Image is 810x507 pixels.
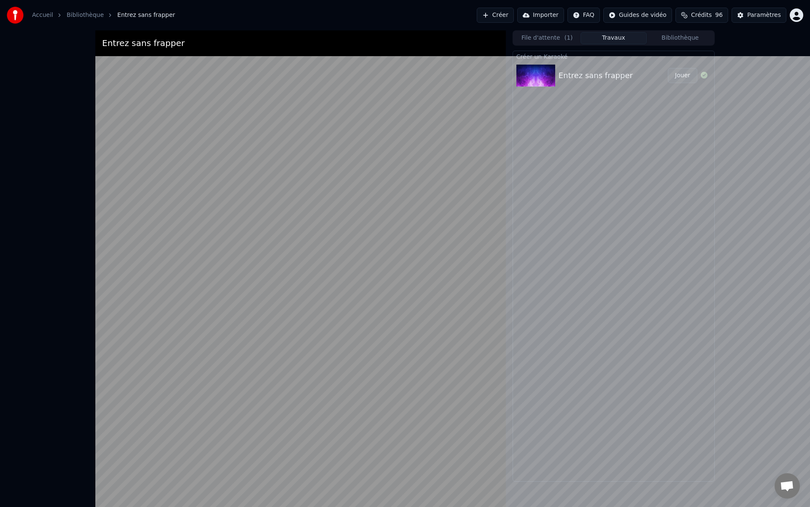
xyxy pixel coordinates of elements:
[691,11,712,19] span: Crédits
[564,34,573,42] span: ( 1 )
[715,11,723,19] span: 96
[747,11,781,19] div: Paramètres
[647,32,713,44] button: Bibliothèque
[32,11,53,19] a: Accueil
[603,8,672,23] button: Guides de vidéo
[67,11,104,19] a: Bibliothèque
[7,7,24,24] img: youka
[102,37,185,49] div: Entrez sans frapper
[580,32,647,44] button: Travaux
[668,68,697,83] button: Jouer
[117,11,175,19] span: Entrez sans frapper
[513,51,714,61] div: Créer un Karaoké
[567,8,600,23] button: FAQ
[32,11,175,19] nav: breadcrumb
[517,8,564,23] button: Importer
[477,8,514,23] button: Créer
[775,473,800,499] a: Ouvrir le chat
[732,8,786,23] button: Paramètres
[675,8,728,23] button: Crédits96
[514,32,580,44] button: File d'attente
[559,70,633,81] div: Entrez sans frapper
